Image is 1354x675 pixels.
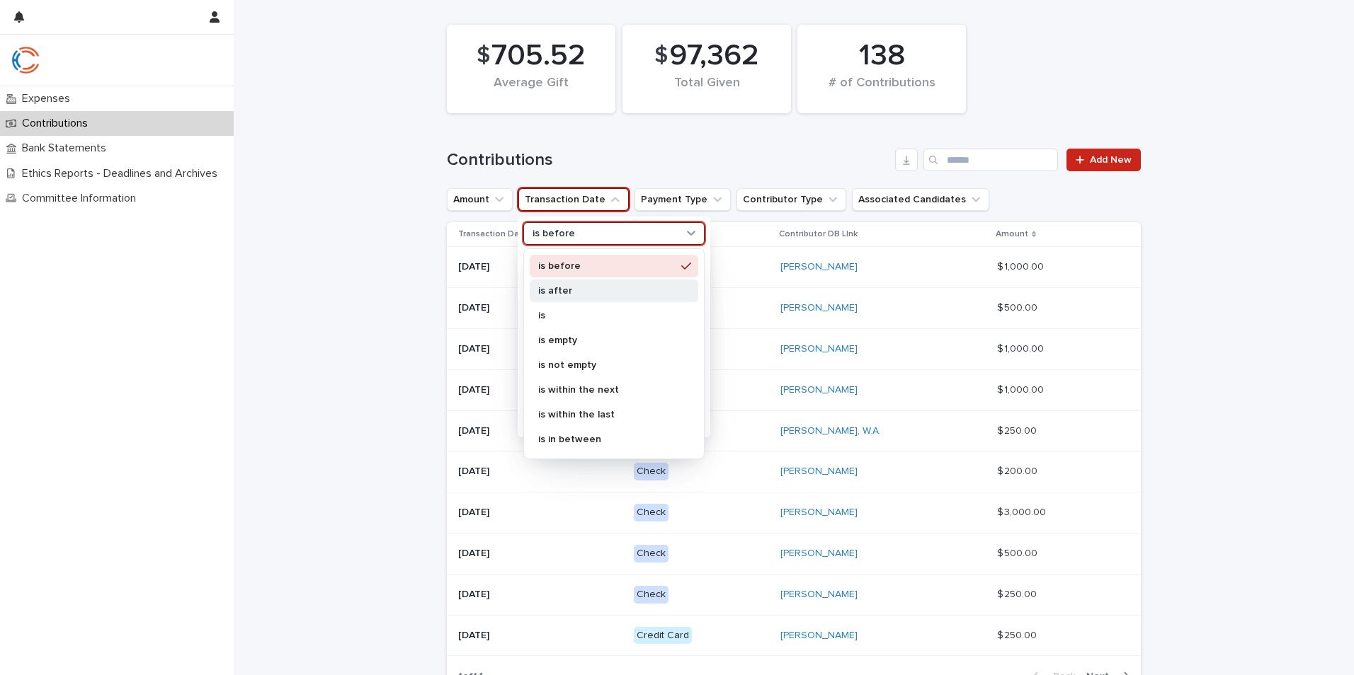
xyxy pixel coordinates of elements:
[780,343,858,355] a: [PERSON_NAME]
[447,533,1141,574] tr: [DATE]Check[PERSON_NAME] $ 500.00$ 500.00
[635,188,731,211] button: Payment Type
[447,451,1141,492] tr: [DATE]Check[PERSON_NAME] $ 200.00$ 200.00
[538,360,676,370] p: is not empty
[16,117,99,130] p: Contributions
[447,288,1141,329] tr: [DATE]Credit Card[PERSON_NAME] $ 500.00$ 500.00
[821,38,942,74] div: 138
[997,340,1047,355] p: $ 1,000.00
[16,192,147,205] p: Committee Information
[780,507,858,519] a: [PERSON_NAME]
[16,142,118,155] p: Bank Statements
[780,261,858,273] a: [PERSON_NAME]
[780,630,858,642] a: [PERSON_NAME]
[538,434,676,444] p: is in between
[634,463,669,480] div: Check
[458,261,622,273] p: [DATE]
[997,422,1040,437] p: $ 250.00
[997,299,1040,314] p: $ 500.00
[997,463,1040,478] p: $ 200.00
[780,548,858,560] a: [PERSON_NAME]
[997,381,1047,396] p: $ 1,000.00
[458,548,622,560] p: [DATE]
[538,410,676,420] p: is within the last
[997,258,1047,273] p: $ 1,000.00
[447,150,889,171] h1: Contributions
[447,492,1141,533] tr: [DATE]Check[PERSON_NAME] $ 3,000.00$ 3,000.00
[458,425,622,437] p: [DATE]
[997,504,1049,519] p: $ 3,000.00
[458,384,622,396] p: [DATE]
[447,328,1141,369] tr: [DATE]Check[PERSON_NAME] $ 1,000.00$ 1,000.00
[538,311,676,321] p: is
[538,335,676,345] p: is empty
[736,188,846,211] button: Contributor Type
[458,466,622,478] p: [DATE]
[821,76,942,105] div: # of Contributions
[779,226,858,242] p: Contributor DB LInk
[923,149,1058,171] input: Search
[447,574,1141,615] tr: [DATE]Check[PERSON_NAME] $ 250.00$ 250.00
[780,302,858,314] a: [PERSON_NAME]
[996,226,1028,242] p: Amount
[634,504,669,521] div: Check
[458,589,622,601] p: [DATE]
[518,188,629,211] button: Transaction Date
[997,586,1040,601] p: $ 250.00
[852,188,989,211] button: Associated Candidates
[634,586,669,604] div: Check
[538,286,676,296] p: is after
[780,589,858,601] a: [PERSON_NAME]
[447,410,1141,451] tr: [DATE]Check[PERSON_NAME], W.A. $ 250.00$ 250.00
[11,46,40,74] img: qJrBEDQOT26p5MY9181R
[780,466,858,478] a: [PERSON_NAME]
[780,384,858,396] a: [PERSON_NAME]
[16,92,81,105] p: Expenses
[447,247,1141,288] tr: [DATE]Credit Card[PERSON_NAME] $ 1,000.00$ 1,000.00
[997,545,1040,560] p: $ 500.00
[458,630,622,642] p: [DATE]
[458,226,528,242] p: Transaction Date
[780,425,881,437] a: [PERSON_NAME], W.A.
[533,228,575,240] p: is before
[669,38,759,74] span: 97,362
[997,627,1040,642] p: $ 250.00
[634,627,692,645] div: Credit Card
[538,261,676,271] p: is before
[647,76,767,105] div: Total Given
[458,302,622,314] p: [DATE]
[654,42,668,69] span: $
[1090,155,1132,165] span: Add New
[16,167,229,180] p: Ethics Reports - Deadlines and Archives
[1066,149,1141,171] a: Add New
[634,545,669,562] div: Check
[447,615,1141,656] tr: [DATE]Credit Card[PERSON_NAME] $ 250.00$ 250.00
[458,343,622,355] p: [DATE]
[477,42,490,69] span: $
[538,385,676,395] p: is within the next
[447,369,1141,410] tr: [DATE]Check[PERSON_NAME] $ 1,000.00$ 1,000.00
[491,38,586,74] span: 705.52
[471,76,591,105] div: Average Gift
[458,507,622,519] p: [DATE]
[447,188,513,211] button: Amount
